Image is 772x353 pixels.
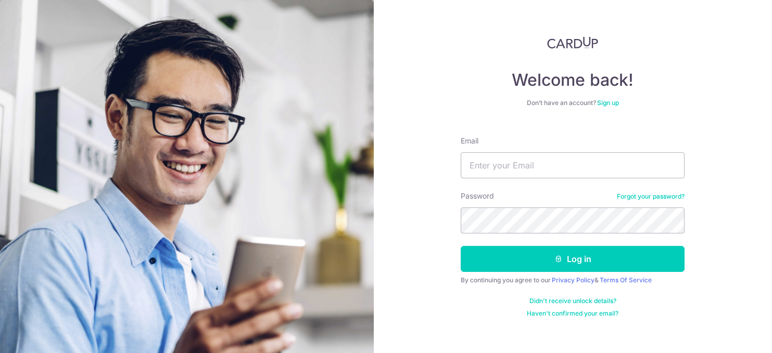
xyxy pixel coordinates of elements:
[461,276,685,284] div: By continuing you agree to our &
[527,309,618,318] a: Haven't confirmed your email?
[461,191,494,201] label: Password
[600,276,652,284] a: Terms Of Service
[617,192,685,201] a: Forgot your password?
[461,246,685,272] button: Log in
[597,99,619,107] a: Sign up
[529,297,616,305] a: Didn't receive unlock details?
[461,70,685,90] h4: Welcome back!
[547,36,598,49] img: CardUp Logo
[461,152,685,178] input: Enter your Email
[461,99,685,107] div: Don’t have an account?
[461,136,478,146] label: Email
[552,276,594,284] a: Privacy Policy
